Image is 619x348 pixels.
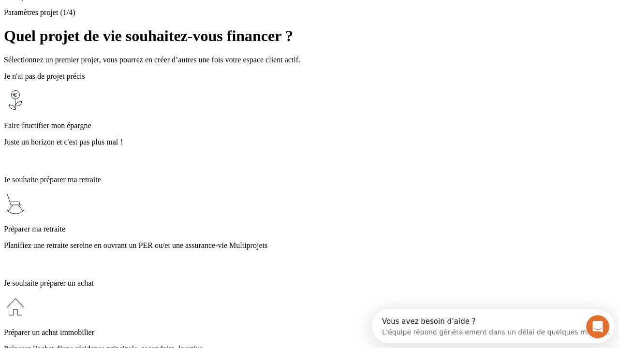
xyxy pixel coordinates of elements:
[4,121,615,130] p: Faire fructifier mon épargne
[4,241,615,250] p: Planifiez une retraite sereine en ouvrant un PER ou/et une assurance-vie Multiprojets
[4,8,615,17] p: Paramètres projet (1/4)
[586,315,609,338] iframe: Intercom live chat
[4,225,615,233] p: Préparer ma retraite
[372,309,614,343] iframe: Intercom live chat discovery launcher
[4,175,615,184] p: Je souhaite préparer ma retraite
[4,27,615,45] h1: Quel projet de vie souhaitez-vous financer ?
[10,16,238,26] div: L’équipe répond généralement dans un délai de quelques minutes.
[4,4,266,30] div: Ouvrir le Messenger Intercom
[4,279,615,288] p: Je souhaite préparer un achat
[4,138,615,146] p: Juste un horizon et c'est pas plus mal !
[4,56,300,64] span: Sélectionnez un premier projet, vous pourrez en créer d’autres une fois votre espace client actif.
[4,72,615,81] p: Je n'ai pas de projet précis
[10,8,238,16] div: Vous avez besoin d’aide ?
[4,328,615,337] p: Préparer un achat immobilier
